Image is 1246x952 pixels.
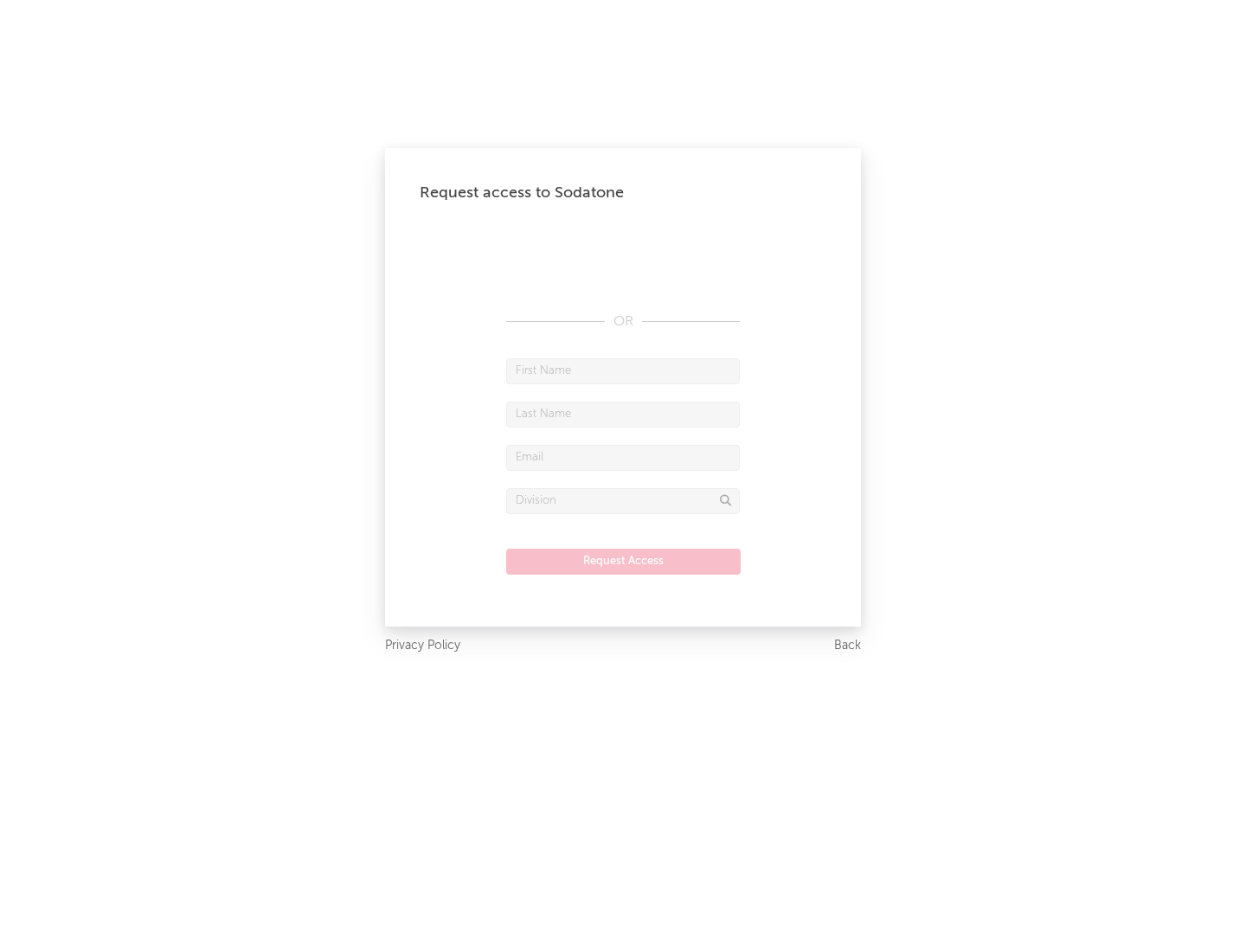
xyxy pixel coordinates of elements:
input: Last Name [506,402,740,428]
input: First Name [506,358,740,384]
a: Back [834,635,861,657]
input: Division [506,488,740,514]
a: Privacy Policy [385,635,460,657]
button: Request Access [506,549,741,575]
input: Email [506,445,740,471]
div: Request access to Sodatone [420,183,826,203]
div: OR [506,312,740,332]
